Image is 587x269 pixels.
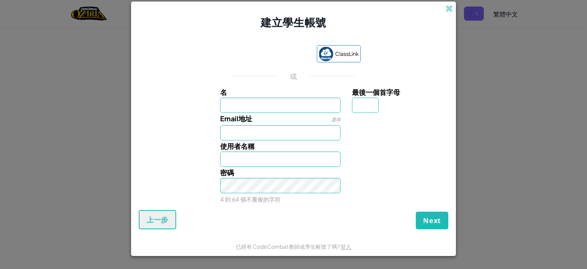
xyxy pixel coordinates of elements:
[416,212,448,229] button: Next
[220,88,227,96] span: 名
[222,46,313,63] iframe: 「使用 Google 帳戶登入」按鈕
[331,117,341,122] span: 選填
[236,243,341,250] span: 已經有 CodeCombat 教師或學生帳號了嗎?
[147,215,168,224] span: 上一步
[290,72,297,81] p: 或
[261,15,326,29] span: 建立學生帳號
[335,48,359,59] span: ClassLink
[423,216,441,225] span: Next
[341,243,351,250] a: 登入
[220,196,281,203] small: 4 到 64 個不重複的字符
[319,47,333,61] img: classlink-logo-small.png
[352,88,400,96] span: 最後一個首字母
[139,210,176,229] button: 上一步
[220,114,252,123] span: Email地址
[220,142,255,150] span: 使用者名稱
[220,168,234,177] span: 密碼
